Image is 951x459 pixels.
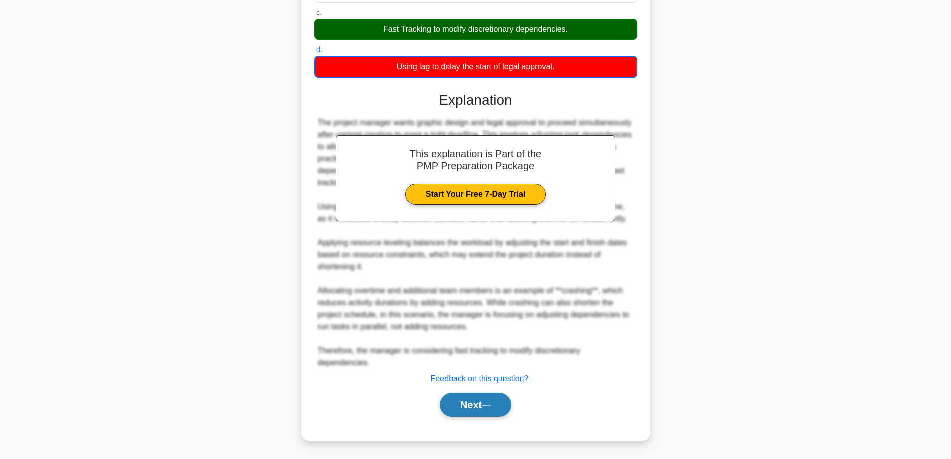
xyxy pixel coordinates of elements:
[431,374,529,383] a: Feedback on this question?
[316,8,322,17] span: c.
[440,393,511,417] button: Next
[318,117,634,369] div: The project manager wants graphic design and legal approval to proceed simultaneously after conte...
[314,56,637,78] div: Using lag to delay the start of legal approval.
[316,45,322,54] span: d.
[320,92,632,109] h3: Explanation
[314,19,637,40] div: Fast Tracking to modify discretionary dependencies.
[405,184,546,205] a: Start Your Free 7-Day Trial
